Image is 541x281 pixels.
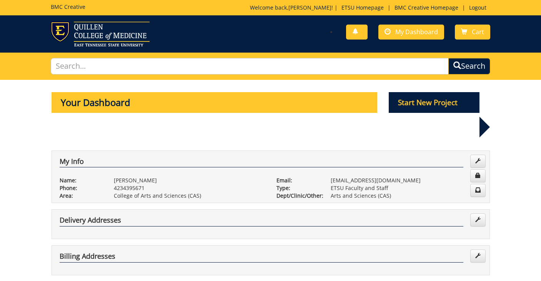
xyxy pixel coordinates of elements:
p: Arts and Sciences (CAS) [331,192,482,200]
p: Your Dashboard [52,92,378,113]
span: My Dashboard [395,28,438,36]
p: Type: [276,184,319,192]
h5: BMC Creative [51,4,85,10]
p: ETSU Faculty and Staff [331,184,482,192]
button: Search [448,58,490,74]
p: College of Arts and Sciences (CAS) [114,192,265,200]
a: Edit Addresses [470,250,486,263]
p: Email: [276,177,319,184]
p: Phone: [60,184,102,192]
p: Start New Project [389,92,479,113]
h4: Delivery Addresses [60,217,463,226]
p: [EMAIL_ADDRESS][DOMAIN_NAME] [331,177,482,184]
a: Edit Addresses [470,213,486,226]
a: Change Password [470,169,486,182]
p: Area: [60,192,102,200]
span: Cart [472,28,484,36]
a: My Dashboard [378,25,444,40]
a: Logout [465,4,490,11]
img: ETSU logo [51,21,150,46]
a: BMC Creative Homepage [391,4,462,11]
p: Welcome back, ! | | | [250,4,490,12]
p: Name: [60,177,102,184]
p: [PERSON_NAME] [114,177,265,184]
a: Cart [455,25,490,40]
a: ETSU Homepage [338,4,388,11]
h4: My Info [60,158,463,168]
a: [PERSON_NAME] [288,4,331,11]
h4: Billing Addresses [60,253,463,263]
a: Edit Info [470,155,486,168]
a: Change Communication Preferences [470,184,486,197]
a: Start New Project [389,99,479,107]
p: Dept/Clinic/Other: [276,192,319,200]
p: 4234395671 [114,184,265,192]
input: Search... [51,58,449,74]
